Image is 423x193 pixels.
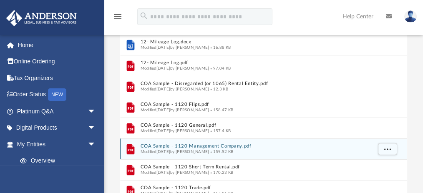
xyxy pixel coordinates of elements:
a: Order StatusNEW [6,86,108,103]
a: Platinum Q&Aarrow_drop_down [6,103,108,120]
span: 12.3 KB [209,87,228,91]
span: arrow_drop_down [88,103,104,120]
i: search [139,11,149,20]
span: 159.52 KB [209,150,234,154]
span: Modified [DATE] by [PERSON_NAME] [141,170,209,175]
i: menu [113,12,123,22]
span: 97.04 KB [209,66,231,70]
span: Modified [DATE] by [PERSON_NAME] [141,66,209,70]
span: 170.23 KB [209,170,234,175]
span: 16.88 KB [209,45,231,50]
span: 158.47 KB [209,108,234,112]
a: Online Ordering [6,53,108,70]
button: COA Sample - 1120 Management Company.pdf [141,143,371,149]
a: Tax Organizers [6,70,108,86]
a: Overview [12,153,108,169]
img: Anderson Advisors Platinum Portal [4,10,79,26]
span: Modified [DATE] by [PERSON_NAME] [141,150,209,154]
a: My Entitiesarrow_drop_down [6,136,108,153]
span: arrow_drop_down [88,120,104,137]
span: Modified [DATE] by [PERSON_NAME] [141,45,209,50]
span: Modified [DATE] by [PERSON_NAME] [141,108,209,112]
span: Modified [DATE] by [PERSON_NAME] [141,129,209,133]
button: 12- Mileage Log.docx [141,39,371,45]
button: More options [378,143,397,155]
div: NEW [48,88,66,101]
button: COA Sample - Disregarded (or 1065) Rental Entity.pdf [141,81,371,86]
button: COA Sample - 1120 Flips.pdf [141,102,371,107]
span: 157.4 KB [209,129,231,133]
a: Home [6,37,108,53]
button: COA Sample - 1120 General.pdf [141,123,371,128]
img: User Pic [404,10,417,23]
button: 12- Mileage Log.pdf [141,60,371,65]
button: COA Sample - 1120 Short Term Rental.pdf [141,164,371,170]
span: Modified [DATE] by [PERSON_NAME] [141,87,209,91]
button: COA Sample - 1120 Trade.pdf [141,185,371,190]
span: arrow_drop_down [88,136,104,153]
a: menu [113,16,123,22]
a: Digital Productsarrow_drop_down [6,120,108,136]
